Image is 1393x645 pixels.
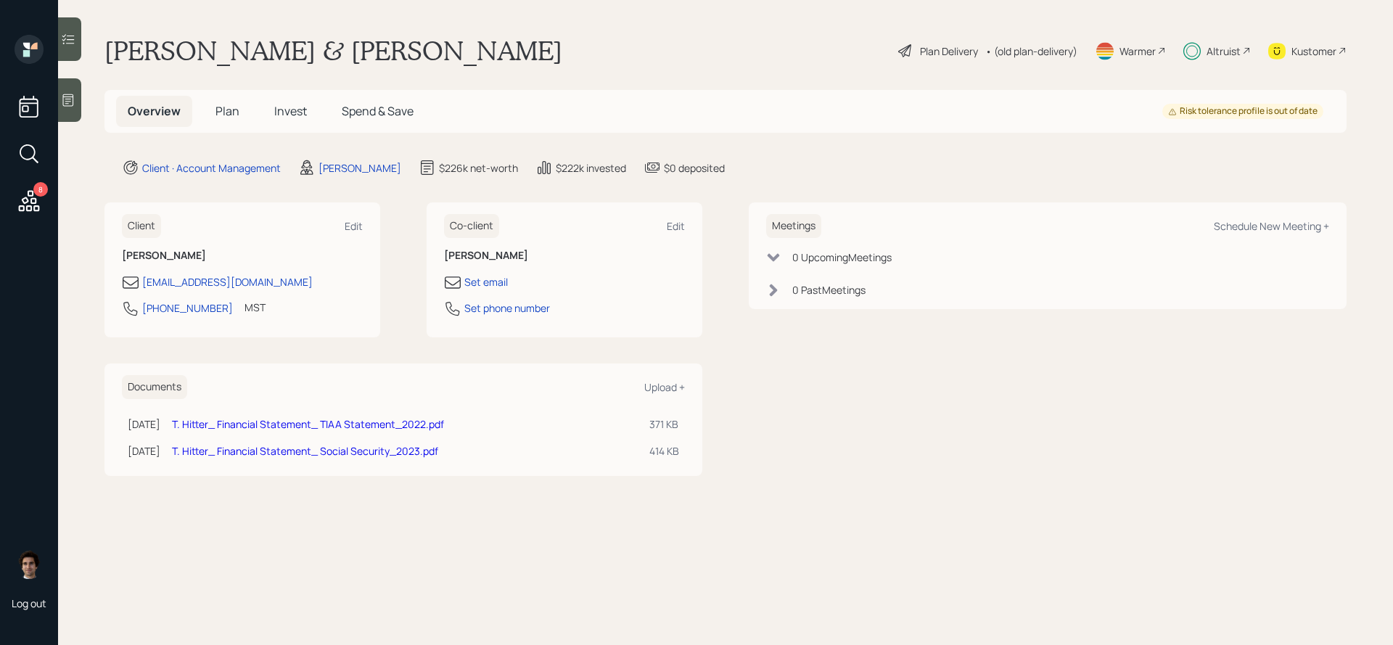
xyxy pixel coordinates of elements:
div: Edit [667,219,685,233]
div: 8 [33,182,48,197]
h6: [PERSON_NAME] [122,250,363,262]
div: [PHONE_NUMBER] [142,300,233,316]
div: Set email [464,274,508,289]
a: T. Hitter_ Financial Statement_ TIAA Statement_2022.pdf [172,417,444,431]
span: Overview [128,103,181,119]
div: $0 deposited [664,160,725,176]
h6: Meetings [766,214,821,238]
div: Set phone number [464,300,550,316]
div: Edit [345,219,363,233]
h6: [PERSON_NAME] [444,250,685,262]
div: 414 KB [649,443,679,459]
div: 371 KB [649,416,679,432]
div: Altruist [1207,44,1241,59]
div: $222k invested [556,160,626,176]
div: • (old plan-delivery) [985,44,1077,59]
h1: [PERSON_NAME] & [PERSON_NAME] [104,35,562,67]
a: T. Hitter_ Financial Statement_ Social Security_2023.pdf [172,444,438,458]
div: Log out [12,596,46,610]
div: [PERSON_NAME] [319,160,401,176]
div: 0 Upcoming Meeting s [792,250,892,265]
div: MST [245,300,266,315]
h6: Documents [122,375,187,399]
div: Warmer [1119,44,1156,59]
div: Risk tolerance profile is out of date [1168,105,1318,118]
h6: Co-client [444,214,499,238]
div: Schedule New Meeting + [1214,219,1329,233]
div: [EMAIL_ADDRESS][DOMAIN_NAME] [142,274,313,289]
div: Kustomer [1291,44,1336,59]
div: Client · Account Management [142,160,281,176]
span: Invest [274,103,307,119]
div: 0 Past Meeting s [792,282,866,297]
span: Spend & Save [342,103,414,119]
h6: Client [122,214,161,238]
div: [DATE] [128,416,160,432]
div: Plan Delivery [920,44,978,59]
span: Plan [215,103,239,119]
img: harrison-schaefer-headshot-2.png [15,550,44,579]
div: $226k net-worth [439,160,518,176]
div: [DATE] [128,443,160,459]
div: Upload + [644,380,685,394]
